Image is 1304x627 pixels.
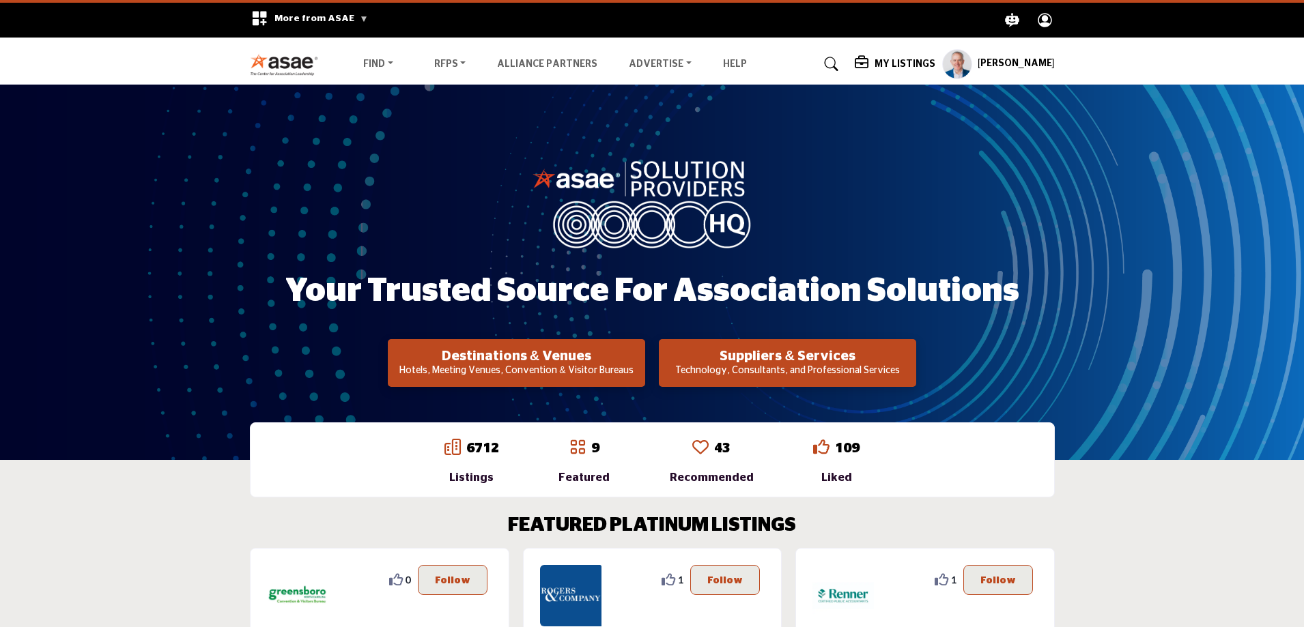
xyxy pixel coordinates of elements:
[425,55,476,74] a: RFPs
[812,565,874,626] img: Renner and Company CPA PC
[533,158,771,248] img: image
[392,364,641,378] p: Hotels, Meeting Venues, Convention & Visitor Bureaus
[835,441,860,455] a: 109
[558,469,610,486] div: Featured
[855,56,935,72] div: My Listings
[250,53,326,76] img: Site Logo
[418,565,487,595] button: Follow
[508,514,796,538] h2: FEATURED PLATINUM LISTINGS
[497,59,597,69] a: Alliance Partners
[942,49,972,79] button: Show hide supplier dropdown
[670,469,754,486] div: Recommended
[285,270,1019,312] h1: Your Trusted Source for Association Solutions
[663,364,912,378] p: Technology, Consultants, and Professional Services
[659,339,916,387] button: Suppliers & Services Technology, Consultants, and Professional Services
[692,439,709,458] a: Go to Recommended
[569,439,586,458] a: Go to Featured
[978,57,1055,71] h5: [PERSON_NAME]
[591,441,599,455] a: 9
[875,58,935,70] h5: My Listings
[267,565,328,626] img: Greensboro Area CVB
[813,469,860,486] div: Liked
[444,469,499,486] div: Listings
[963,565,1033,595] button: Follow
[980,572,1016,587] p: Follow
[723,59,747,69] a: Help
[811,53,847,75] a: Search
[714,441,731,455] a: 43
[354,55,403,74] a: Find
[951,572,956,587] span: 1
[392,348,641,364] h2: Destinations & Venues
[406,572,411,587] span: 0
[813,439,830,455] i: Go to Liked
[274,14,368,23] span: More from ASAE
[242,3,377,38] div: More from ASAE
[435,572,470,587] p: Follow
[707,572,743,587] p: Follow
[678,572,683,587] span: 1
[619,55,701,74] a: Advertise
[388,339,645,387] button: Destinations & Venues Hotels, Meeting Venues, Convention & Visitor Bureaus
[466,441,499,455] a: 6712
[540,565,601,626] img: Rogers & Company PLLC
[690,565,760,595] button: Follow
[663,348,912,364] h2: Suppliers & Services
